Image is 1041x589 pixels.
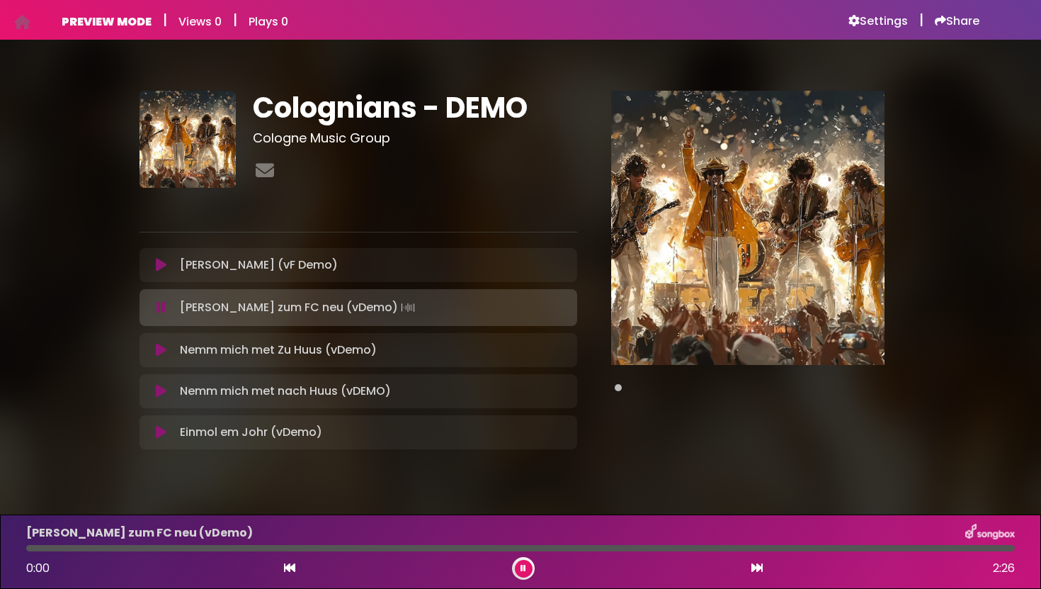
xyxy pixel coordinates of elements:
p: Nemm mich met nach Huus (vDEMO) [180,383,391,400]
img: Main Media [611,91,884,364]
a: Share [935,14,979,28]
h6: Plays 0 [249,15,288,28]
h6: Views 0 [178,15,222,28]
h5: | [163,11,167,28]
img: 7CvscnJpT4ZgYQDj5s5A [140,91,236,187]
h1: Colognians - DEMO [253,91,576,125]
h3: Cologne Music Group [253,130,576,146]
h6: PREVIEW MODE [62,15,152,28]
h5: | [919,11,923,28]
p: Einmol em Johr (vDemo) [180,424,322,441]
img: waveform4.gif [398,298,418,318]
p: Nemm mich met Zu Huus (vDemo) [180,342,377,359]
h5: | [233,11,237,28]
a: Settings [848,14,908,28]
p: [PERSON_NAME] zum FC neu (vDemo) [180,298,418,318]
p: [PERSON_NAME] (vF Demo) [180,257,338,274]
